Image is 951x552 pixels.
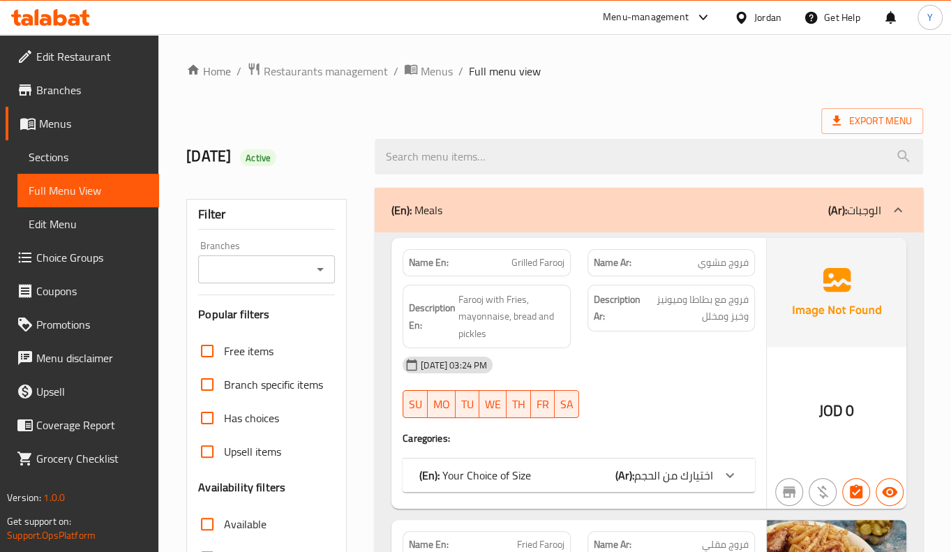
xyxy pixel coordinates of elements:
[458,63,463,80] li: /
[458,291,564,343] span: Farooj with Fries, mayonnaise, bread and pickles
[36,82,148,98] span: Branches
[419,467,531,484] p: Your Choice of Size
[29,149,148,165] span: Sections
[6,73,159,107] a: Branches
[198,306,335,322] h3: Popular filters
[36,283,148,299] span: Coupons
[828,202,881,218] p: الوجبات
[6,274,159,308] a: Coupons
[186,146,358,167] h2: [DATE]
[43,488,65,507] span: 1.0.0
[531,390,555,418] button: FR
[702,537,749,552] span: فروج مقلي
[224,343,274,359] span: Free items
[594,537,631,552] strong: Name Ar:
[461,394,474,415] span: TU
[39,115,148,132] span: Menus
[375,188,923,232] div: (En): Meals(Ar):الوجبات
[224,443,281,460] span: Upsell items
[512,394,525,415] span: TH
[415,359,493,372] span: [DATE] 03:24 PM
[832,112,912,130] span: Export Menu
[6,408,159,442] a: Coverage Report
[224,410,279,426] span: Has choices
[310,260,330,279] button: Open
[29,216,148,232] span: Edit Menu
[394,63,398,80] li: /
[240,149,276,166] div: Active
[36,383,148,400] span: Upsell
[537,394,549,415] span: FR
[479,390,507,418] button: WE
[511,255,564,270] span: Grilled Farooj
[403,431,755,445] h4: Caregories:
[828,200,847,221] b: (Ar):
[403,458,755,492] div: (En): Your Choice of Size(Ar):اختيارك من الحجم
[36,450,148,467] span: Grocery Checklist
[375,139,923,174] input: search
[767,238,906,347] img: Ae5nvW7+0k+MAAAAAElFTkSuQmCC
[809,478,837,506] button: Purchased item
[821,108,923,134] span: Export Menu
[237,63,241,80] li: /
[409,394,422,415] span: SU
[409,537,449,552] strong: Name En:
[560,394,574,415] span: SA
[507,390,531,418] button: TH
[6,375,159,408] a: Upsell
[6,107,159,140] a: Menus
[36,316,148,333] span: Promotions
[6,241,159,274] a: Choice Groups
[247,62,388,80] a: Restaurants management
[846,397,854,424] span: 0
[421,63,453,80] span: Menus
[842,478,870,506] button: Has choices
[6,442,159,475] a: Grocery Checklist
[419,465,440,486] b: (En):
[603,9,689,26] div: Menu-management
[7,512,71,530] span: Get support on:
[391,202,442,218] p: Meals
[469,63,541,80] span: Full menu view
[876,478,904,506] button: Available
[17,140,159,174] a: Sections
[643,291,749,325] span: فروج مع بطاطا وميونيز وخبز ومخلل
[409,255,449,270] strong: Name En:
[754,10,781,25] div: Jordan
[186,62,923,80] nav: breadcrumb
[517,537,564,552] span: Fried Farooj
[6,40,159,73] a: Edit Restaurant
[186,63,231,80] a: Home
[775,478,803,506] button: Not branch specific item
[7,488,41,507] span: Version:
[403,390,428,418] button: SU
[6,308,159,341] a: Promotions
[17,207,159,241] a: Edit Menu
[456,390,479,418] button: TU
[17,174,159,207] a: Full Menu View
[36,350,148,366] span: Menu disclaimer
[698,255,749,270] span: فروج مشوي
[36,48,148,65] span: Edit Restaurant
[224,376,323,393] span: Branch specific items
[594,255,631,270] strong: Name Ar:
[819,397,843,424] span: JOD
[240,151,276,165] span: Active
[6,341,159,375] a: Menu disclaimer
[594,291,641,325] strong: Description Ar:
[409,299,456,334] strong: Description En:
[198,479,285,495] h3: Availability filters
[36,249,148,266] span: Choice Groups
[7,526,96,544] a: Support.OpsPlatform
[485,394,501,415] span: WE
[634,465,713,486] span: اختيارك من الحجم
[36,417,148,433] span: Coverage Report
[29,182,148,199] span: Full Menu View
[428,390,456,418] button: MO
[555,390,579,418] button: SA
[391,200,412,221] b: (En):
[224,516,267,532] span: Available
[615,465,634,486] b: (Ar):
[198,200,335,230] div: Filter
[264,63,388,80] span: Restaurants management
